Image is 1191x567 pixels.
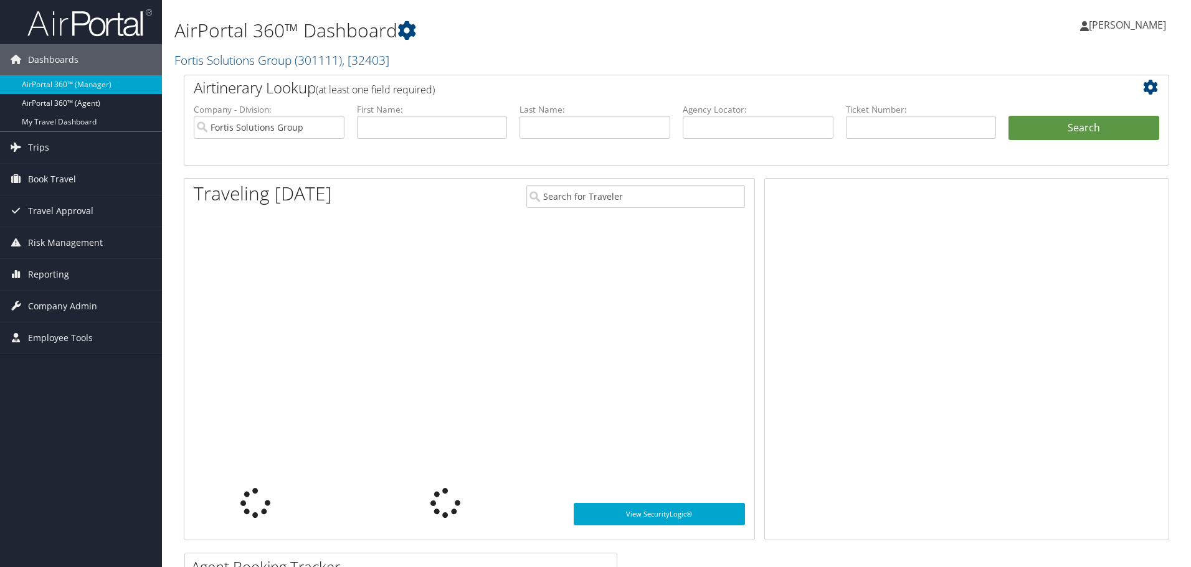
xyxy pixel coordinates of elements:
h1: Traveling [DATE] [194,180,332,207]
span: Book Travel [28,164,76,195]
span: ( 301111 ) [295,52,342,68]
span: Company Admin [28,291,97,322]
a: Fortis Solutions Group [174,52,389,68]
label: Company - Division: [194,103,344,116]
span: Dashboards [28,44,78,75]
img: airportal-logo.png [27,8,152,37]
a: View SecurityLogic® [574,503,745,525]
input: Search for Traveler [526,185,745,208]
h2: Airtinerary Lookup [194,77,1077,98]
span: Employee Tools [28,322,93,354]
label: First Name: [357,103,508,116]
span: Travel Approval [28,195,93,227]
span: Reporting [28,259,69,290]
span: Trips [28,132,49,163]
label: Ticket Number: [846,103,997,116]
a: [PERSON_NAME] [1080,6,1179,44]
label: Agency Locator: [683,103,833,116]
span: , [ 32403 ] [342,52,389,68]
label: Last Name: [520,103,670,116]
h1: AirPortal 360™ Dashboard [174,17,844,44]
span: [PERSON_NAME] [1089,18,1166,32]
span: (at least one field required) [316,83,435,96]
span: Risk Management [28,227,103,258]
button: Search [1008,116,1159,141]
